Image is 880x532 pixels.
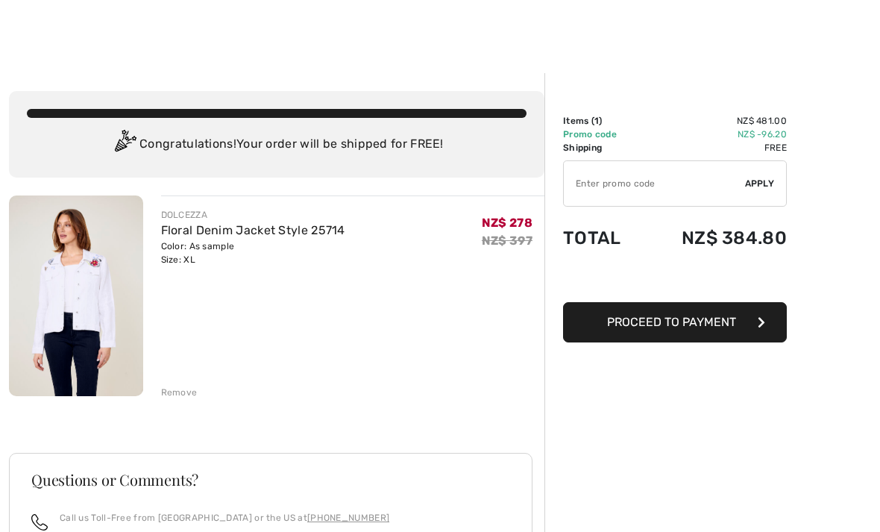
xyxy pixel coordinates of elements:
[642,141,787,154] td: Free
[9,195,143,396] img: Floral Denim Jacket Style 25714
[482,216,532,230] span: NZ$ 278
[564,161,745,206] input: Promo code
[563,128,642,141] td: Promo code
[745,177,775,190] span: Apply
[563,302,787,342] button: Proceed to Payment
[161,386,198,399] div: Remove
[642,114,787,128] td: NZ$ 481.00
[642,213,787,263] td: NZ$ 384.80
[594,116,599,126] span: 1
[161,208,345,222] div: DOLCEZZA
[642,128,787,141] td: NZ$ -96.20
[563,263,787,297] iframe: PayPal
[161,223,345,237] a: Floral Denim Jacket Style 25714
[563,213,642,263] td: Total
[482,234,532,248] s: NZ$ 397
[607,315,736,329] span: Proceed to Payment
[60,511,389,525] p: Call us Toll-Free from [GEOGRAPHIC_DATA] or the US at
[31,514,48,531] img: call
[110,130,139,160] img: Congratulation2.svg
[161,240,345,266] div: Color: As sample Size: XL
[307,513,389,523] a: [PHONE_NUMBER]
[31,472,510,487] h3: Questions or Comments?
[27,130,527,160] div: Congratulations! Your order will be shipped for FREE!
[563,141,642,154] td: Shipping
[563,114,642,128] td: Items ( )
